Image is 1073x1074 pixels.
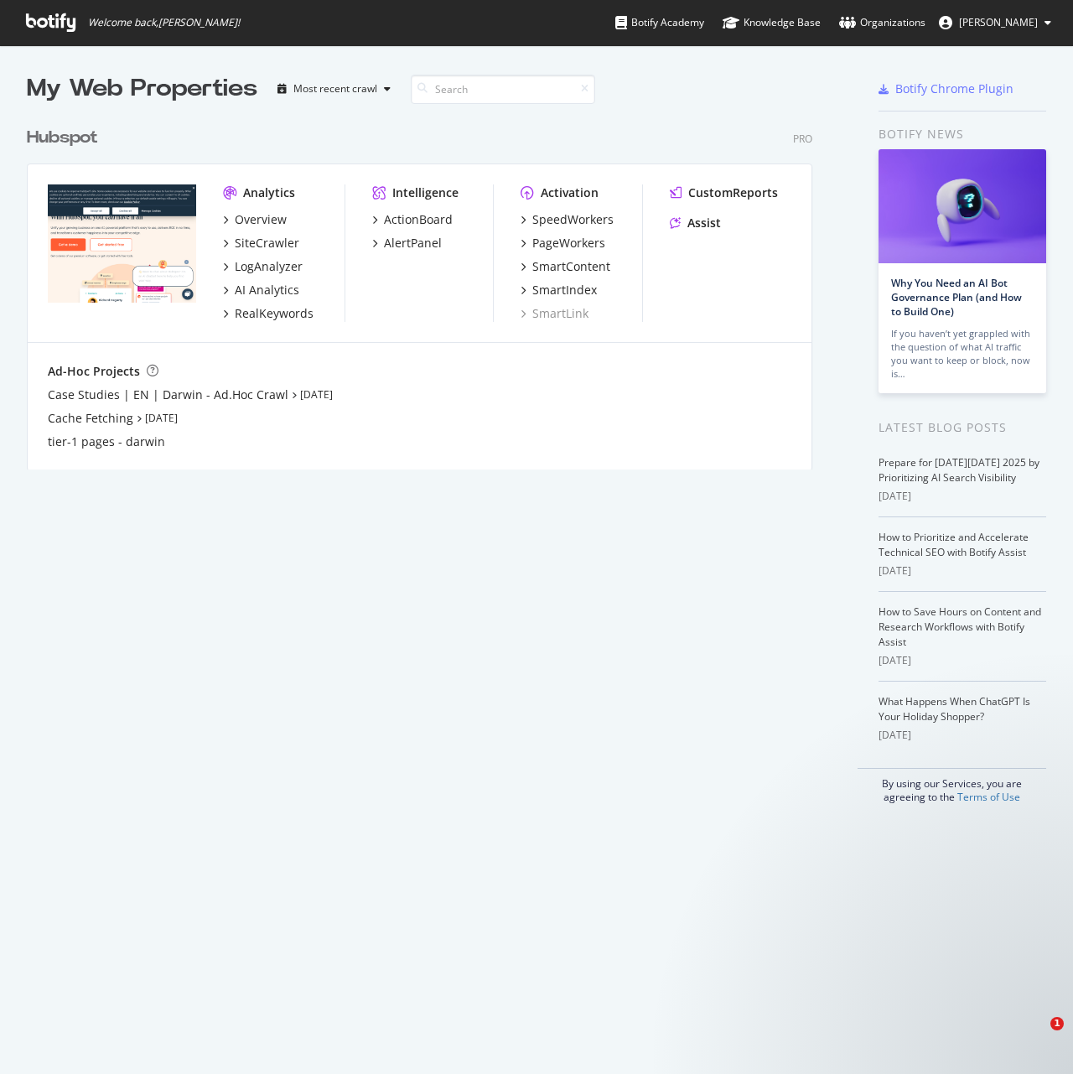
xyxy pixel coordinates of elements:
[879,125,1046,143] div: Botify news
[521,211,614,228] a: SpeedWorkers
[879,563,1046,579] div: [DATE]
[879,653,1046,668] div: [DATE]
[895,80,1013,97] div: Botify Chrome Plugin
[411,75,595,104] input: Search
[959,15,1038,29] span: Josh Chang
[243,184,295,201] div: Analytics
[615,14,704,31] div: Botify Academy
[1050,1017,1064,1030] span: 1
[879,604,1041,649] a: How to Save Hours on Content and Research Workflows with Botify Assist
[670,184,778,201] a: CustomReports
[48,363,140,380] div: Ad-Hoc Projects
[384,211,453,228] div: ActionBoard
[48,410,133,427] a: Cache Fetching
[372,211,453,228] a: ActionBoard
[300,387,333,402] a: [DATE]
[235,282,299,298] div: AI Analytics
[145,411,178,425] a: [DATE]
[925,9,1065,36] button: [PERSON_NAME]
[541,184,599,201] div: Activation
[879,418,1046,437] div: Latest Blog Posts
[891,276,1022,319] a: Why You Need an AI Bot Governance Plan (and How to Build One)
[235,258,303,275] div: LogAnalyzer
[521,305,588,322] a: SmartLink
[27,126,105,150] a: Hubspot
[879,489,1046,504] div: [DATE]
[879,149,1046,263] img: Why You Need an AI Bot Governance Plan (and How to Build One)
[521,258,610,275] a: SmartContent
[223,258,303,275] a: LogAnalyzer
[957,790,1020,804] a: Terms of Use
[48,387,288,403] a: Case Studies | EN | Darwin - Ad.Hoc Crawl
[839,14,925,31] div: Organizations
[223,305,314,322] a: RealKeywords
[532,235,605,252] div: PageWorkers
[879,694,1030,724] a: What Happens When ChatGPT Is Your Holiday Shopper?
[688,184,778,201] div: CustomReports
[879,80,1013,97] a: Botify Chrome Plugin
[891,327,1034,381] div: If you haven’t yet grappled with the question of what AI traffic you want to keep or block, now is…
[858,768,1046,804] div: By using our Services, you are agreeing to the
[532,258,610,275] div: SmartContent
[521,235,605,252] a: PageWorkers
[223,235,299,252] a: SiteCrawler
[235,235,299,252] div: SiteCrawler
[27,126,98,150] div: Hubspot
[27,72,257,106] div: My Web Properties
[879,455,1039,485] a: Prepare for [DATE][DATE] 2025 by Prioritizing AI Search Visibility
[88,16,240,29] span: Welcome back, [PERSON_NAME] !
[27,106,826,470] div: grid
[1016,1017,1056,1057] iframe: Intercom live chat
[223,211,287,228] a: Overview
[793,132,812,146] div: Pro
[384,235,442,252] div: AlertPanel
[372,235,442,252] a: AlertPanel
[48,184,196,304] img: hubspot.com
[223,282,299,298] a: AI Analytics
[48,433,165,450] a: tier-1 pages - darwin
[293,84,377,94] div: Most recent crawl
[879,728,1046,743] div: [DATE]
[532,282,597,298] div: SmartIndex
[687,215,721,231] div: Assist
[235,211,287,228] div: Overview
[670,215,721,231] a: Assist
[723,14,821,31] div: Knowledge Base
[392,184,459,201] div: Intelligence
[271,75,397,102] button: Most recent crawl
[521,282,597,298] a: SmartIndex
[235,305,314,322] div: RealKeywords
[879,530,1029,559] a: How to Prioritize and Accelerate Technical SEO with Botify Assist
[532,211,614,228] div: SpeedWorkers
